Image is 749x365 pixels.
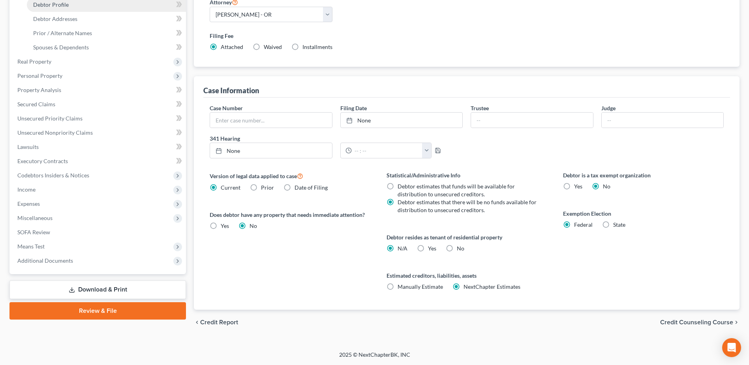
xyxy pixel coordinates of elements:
span: Manually Estimate [398,283,443,290]
span: Debtor estimates that there will be no funds available for distribution to unsecured creditors. [398,199,537,213]
span: Unsecured Priority Claims [17,115,83,122]
span: Miscellaneous [17,214,53,221]
a: Debtor Addresses [27,12,186,26]
span: NextChapter Estimates [464,283,520,290]
span: SOFA Review [17,229,50,235]
label: 341 Hearing [206,134,467,143]
a: Prior / Alternate Names [27,26,186,40]
span: Spouses & Dependents [33,44,89,51]
span: No [250,222,257,229]
span: Debtor Addresses [33,15,77,22]
a: Executory Contracts [11,154,186,168]
span: Debtor estimates that funds will be available for distribution to unsecured creditors. [398,183,515,198]
span: Income [17,186,36,193]
input: Enter case number... [210,113,332,128]
span: Yes [221,222,229,229]
span: Property Analysis [17,87,61,93]
input: -- [602,113,723,128]
span: Yes [428,245,436,252]
a: Unsecured Nonpriority Claims [11,126,186,140]
a: None [341,113,462,128]
div: Case Information [203,86,259,95]
span: Unsecured Nonpriority Claims [17,129,93,136]
div: 2025 © NextChapterBK, INC [150,351,600,365]
span: Federal [574,221,593,228]
label: Trustee [471,104,489,112]
label: Debtor resides as tenant of residential property [387,233,547,241]
label: Estimated creditors, liabilities, assets [387,271,547,280]
input: -- [471,113,593,128]
label: Case Number [210,104,243,112]
span: Executory Contracts [17,158,68,164]
a: SOFA Review [11,225,186,239]
label: Version of legal data applied to case [210,171,370,181]
span: Secured Claims [17,101,55,107]
button: Credit Counseling Course chevron_right [660,319,740,325]
span: Prior [261,184,274,191]
span: Prior / Alternate Names [33,30,92,36]
input: -- : -- [352,143,422,158]
span: State [613,221,625,228]
span: Installments [302,43,332,50]
span: Yes [574,183,582,190]
a: Spouses & Dependents [27,40,186,55]
span: Debtor Profile [33,1,69,8]
label: Filing Date [340,104,367,112]
span: Credit Counseling Course [660,319,733,325]
i: chevron_left [194,319,200,325]
a: None [210,143,332,158]
label: Judge [601,104,616,112]
span: Personal Property [17,72,62,79]
span: No [457,245,464,252]
label: Debtor is a tax exempt organization [563,171,724,179]
a: Lawsuits [11,140,186,154]
span: Attached [221,43,243,50]
a: Review & File [9,302,186,320]
span: No [603,183,610,190]
span: Date of Filing [295,184,328,191]
span: Additional Documents [17,257,73,264]
div: Open Intercom Messenger [722,338,741,357]
span: Waived [264,43,282,50]
label: Does debtor have any property that needs immediate attention? [210,211,370,219]
label: Exemption Election [563,209,724,218]
span: N/A [398,245,407,252]
button: chevron_left Credit Report [194,319,238,325]
span: Lawsuits [17,143,39,150]
span: Current [221,184,240,191]
label: Statistical/Administrative Info [387,171,547,179]
a: Unsecured Priority Claims [11,111,186,126]
label: Filing Fee [210,32,724,40]
a: Property Analysis [11,83,186,97]
span: Credit Report [200,319,238,325]
span: Means Test [17,243,45,250]
a: Secured Claims [11,97,186,111]
span: Expenses [17,200,40,207]
span: Real Property [17,58,51,65]
span: Codebtors Insiders & Notices [17,172,89,179]
a: Download & Print [9,280,186,299]
i: chevron_right [733,319,740,325]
